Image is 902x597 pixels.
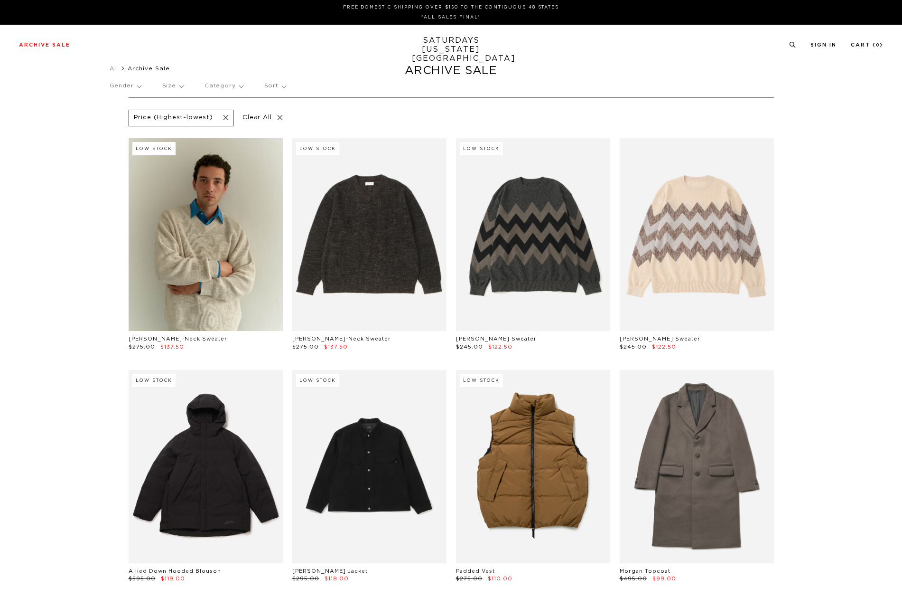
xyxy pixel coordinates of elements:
[296,374,339,387] div: Low Stock
[292,336,391,341] a: [PERSON_NAME]-Neck Sweater
[620,569,670,574] a: Morgan Topcoat
[160,344,184,350] span: $137.50
[460,374,503,387] div: Low Stock
[620,336,700,341] a: [PERSON_NAME] Sweater
[292,344,319,350] span: $275.00
[129,336,227,341] a: [PERSON_NAME]-Neck Sweater
[652,344,676,350] span: $122.50
[488,576,512,581] span: $110.00
[23,4,879,11] p: FREE DOMESTIC SHIPPING OVER $150 TO THE CONTIGUOUS 48 STATES
[129,344,155,350] span: $275.00
[456,336,537,341] a: [PERSON_NAME] Sweater
[460,142,503,155] div: Low Stock
[292,576,319,581] span: $295.00
[19,42,70,47] a: Archive Sale
[296,142,339,155] div: Low Stock
[129,569,221,574] a: Allied Down Hooded Blouson
[325,576,349,581] span: $118.00
[23,14,879,21] p: *ALL SALES FINAL*
[292,569,368,574] a: [PERSON_NAME] Jacket
[876,43,880,47] small: 0
[110,66,118,71] a: All
[456,576,483,581] span: $275.00
[161,576,185,581] span: $119.00
[264,75,286,97] p: Sort
[456,569,495,574] a: Padded Vest
[620,576,647,581] span: $495.00
[134,114,213,122] p: Price (Highest-lowest)
[129,576,156,581] span: $595.00
[620,344,647,350] span: $245.00
[456,344,483,350] span: $245.00
[324,344,348,350] span: $137.50
[851,42,883,47] a: Cart (0)
[488,344,512,350] span: $122.50
[238,110,287,126] p: Clear All
[162,75,183,97] p: Size
[205,75,243,97] p: Category
[810,42,837,47] a: Sign In
[652,576,676,581] span: $99.00
[132,374,176,387] div: Low Stock
[128,66,170,71] span: Archive Sale
[412,36,490,63] a: SATURDAYS[US_STATE][GEOGRAPHIC_DATA]
[132,142,176,155] div: Low Stock
[110,75,141,97] p: Gender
